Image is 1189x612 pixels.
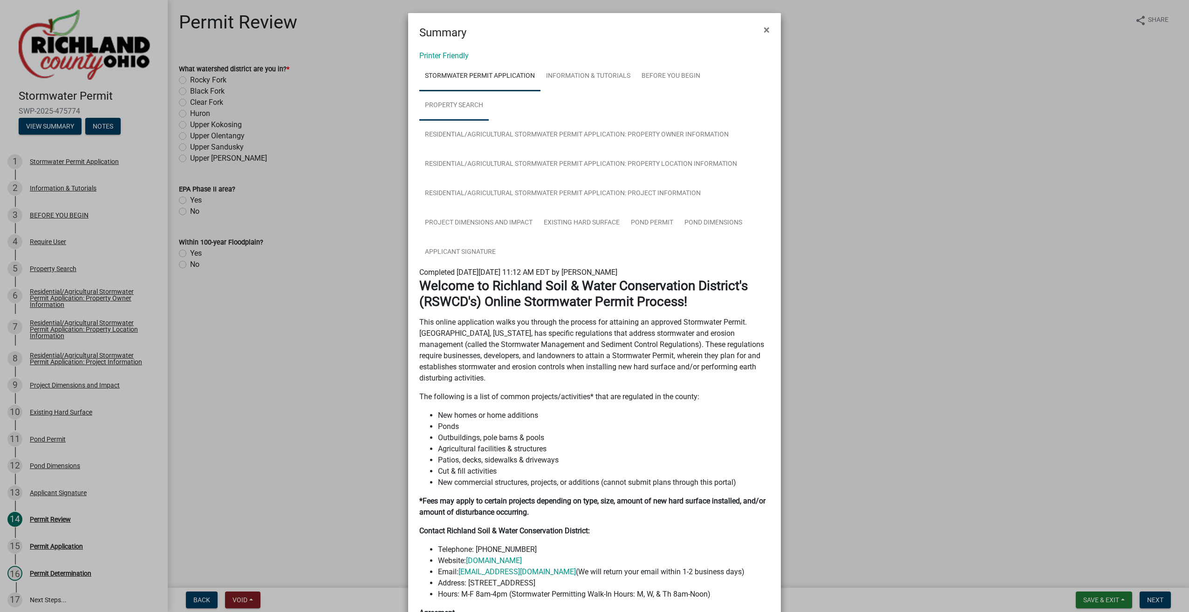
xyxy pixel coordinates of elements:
[466,556,522,565] a: [DOMAIN_NAME]
[419,317,770,384] p: This online application walks you through the process for attaining an approved Stormwater Permit...
[419,24,466,41] h4: Summary
[636,61,706,91] a: BEFORE YOU BEGIN
[438,566,770,578] li: Email: (We will return your email within 1-2 business days)
[438,477,770,488] li: New commercial structures, projects, or additions (cannot submit plans through this portal)
[625,208,679,238] a: Pond Permit
[419,61,540,91] a: Stormwater Permit Application
[419,120,734,150] a: Residential/Agricultural Stormwater Permit Application: Property Owner Information
[419,238,501,267] a: Applicant Signature
[419,496,765,517] strong: *Fees may apply to certain projects depending on type, size, amount of new hard surface installed...
[419,179,706,209] a: Residential/Agricultural Stormwater Permit Application: Project Information
[438,578,770,589] li: Address: [STREET_ADDRESS]
[438,466,770,477] li: Cut & fill activities
[419,51,469,60] a: Printer Friendly
[458,567,576,576] a: [EMAIL_ADDRESS][DOMAIN_NAME]
[438,455,770,466] li: Patios, decks, sidewalks & driveways
[438,555,770,566] li: Website:
[419,150,743,179] a: Residential/Agricultural Stormwater Permit Application: Property Location Information
[419,526,590,535] strong: Contact Richland Soil & Water Conservation District:
[419,268,617,277] span: Completed [DATE][DATE] 11:12 AM EDT by [PERSON_NAME]
[438,589,770,600] li: Hours: M-F 8am-4pm (Stormwater Permitting Walk-In Hours: M, W, & Th 8am-Noon)
[438,443,770,455] li: Agricultural facilities & structures
[419,278,748,309] strong: Welcome to Richland Soil & Water Conservation District's (RSWCD's) Online Stormwater Permit Process!
[438,544,770,555] li: Telephone: [PHONE_NUMBER]
[679,208,748,238] a: Pond Dimensions
[419,91,489,121] a: Property Search
[540,61,636,91] a: Information & Tutorials
[419,391,770,402] p: The following is a list of common projects/activities* that are regulated in the county:
[756,17,777,43] button: Close
[764,23,770,36] span: ×
[538,208,625,238] a: Existing Hard Surface
[438,432,770,443] li: Outbuildings, pole barns & pools
[438,421,770,432] li: Ponds
[438,410,770,421] li: New homes or home additions
[419,208,538,238] a: Project Dimensions and Impact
